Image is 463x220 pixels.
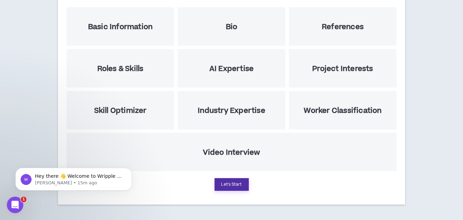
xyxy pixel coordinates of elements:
[304,106,381,115] h5: Worker Classification
[7,197,23,213] iframe: Intercom live chat
[209,65,254,73] h5: AI Expertise
[312,65,373,73] h5: Project Interests
[215,178,249,191] button: Let's Start
[203,148,260,157] h5: Video Interview
[88,23,153,31] h5: Basic Information
[21,197,26,202] span: 1
[97,65,144,73] h5: Roles & Skills
[94,106,147,115] h5: Skill Optimizer
[5,153,142,201] iframe: Intercom notifications message
[322,23,364,31] h5: References
[226,23,237,31] h5: Bio
[198,106,265,115] h5: Industry Expertise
